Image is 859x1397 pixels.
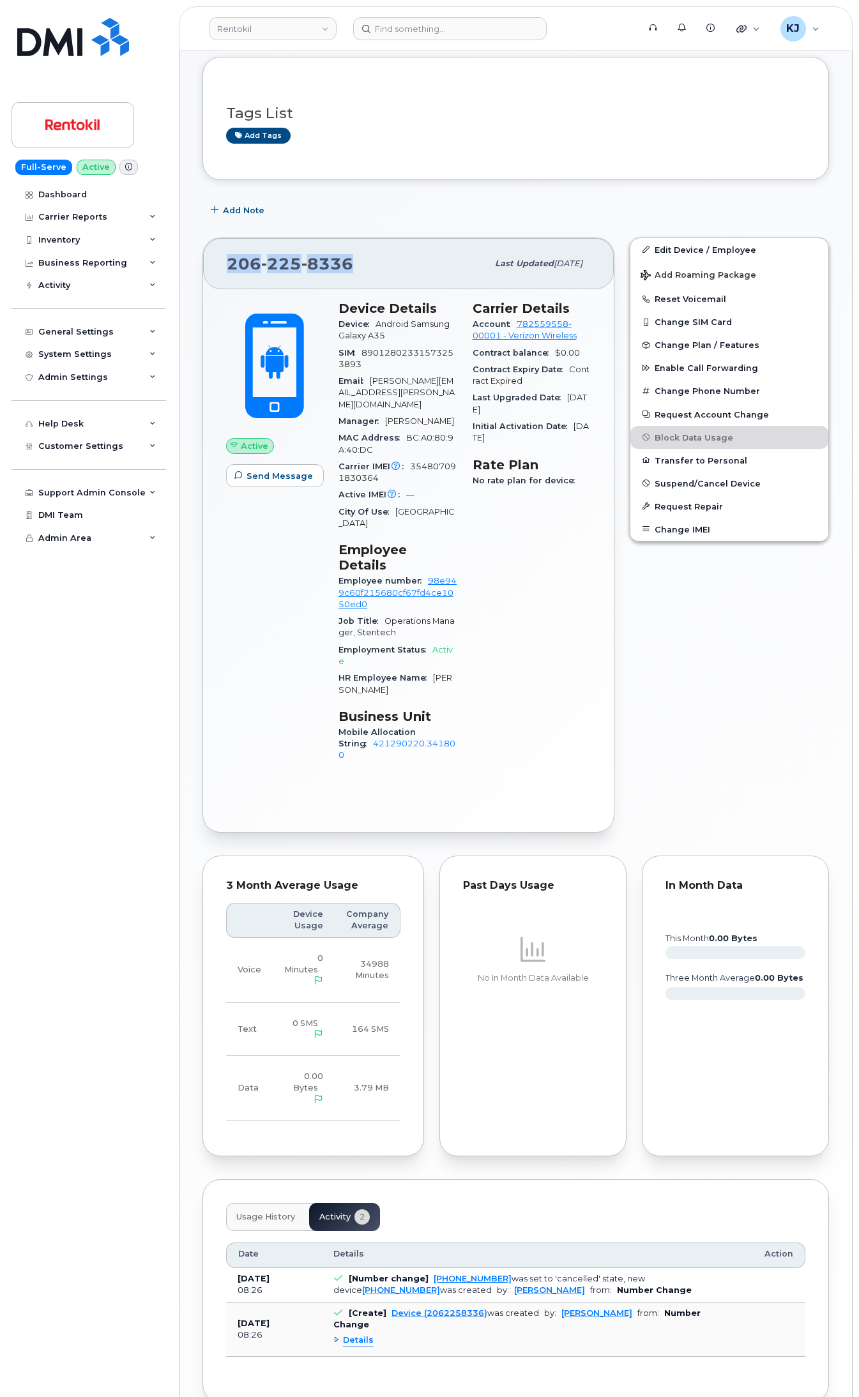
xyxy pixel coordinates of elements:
[338,433,406,442] span: MAC Address
[630,310,828,333] button: Change SIM Card
[226,879,400,892] div: 3 Month Average Usage
[223,204,264,216] span: Add Note
[655,363,758,373] span: Enable Call Forwarding
[338,727,416,748] span: Mobile Allocation String
[473,457,591,472] h3: Rate Plan
[709,933,757,943] tspan: 0.00 Bytes
[473,348,555,358] span: Contract balance
[473,365,569,374] span: Contract Expiry Date
[338,709,457,724] h3: Business Unit
[473,421,574,431] span: Initial Activation Date
[338,645,432,654] span: Employment Status
[333,1308,701,1329] b: Number Change
[473,319,517,329] span: Account
[301,254,353,273] span: 8336
[655,478,761,488] span: Suspend/Cancel Device
[236,1212,295,1222] span: Usage History
[665,933,757,943] text: this month
[630,472,828,495] button: Suspend/Cancel Device
[338,433,453,454] span: BC:A0:80:9A:40:DC
[554,259,582,268] span: [DATE]
[630,449,828,472] button: Transfer to Personal
[406,490,414,499] span: —
[333,1248,364,1260] span: Details
[630,518,828,541] button: Change IMEI
[630,333,828,356] button: Change Plan / Features
[338,319,450,340] span: Android Samsung Galaxy A35
[338,462,410,471] span: Carrier IMEI
[226,105,805,121] h3: Tags List
[202,199,275,222] button: Add Note
[335,1056,400,1121] td: 3.79 MB
[226,1056,273,1121] td: Data
[353,17,547,40] input: Find something...
[338,673,433,683] span: HR Employee Name
[473,393,587,414] span: [DATE]
[338,507,455,528] span: [GEOGRAPHIC_DATA]
[349,1274,429,1283] b: [Number change]
[343,1334,374,1347] span: Details
[226,464,324,487] button: Send Message
[338,376,370,386] span: Email
[473,301,591,316] h3: Carrier Details
[349,1308,386,1318] b: [Create]
[338,301,457,316] h3: Device Details
[755,973,803,983] tspan: 0.00 Bytes
[630,403,828,426] button: Request Account Change
[273,903,335,938] th: Device Usage
[637,1308,659,1318] span: from:
[772,16,828,42] div: Kobe Justice
[338,348,361,358] span: SIM
[226,938,273,1003] td: Voice
[338,576,457,609] a: 98e949c60f215680cf67fd4ce1050ed0
[555,348,580,358] span: $0.00
[434,1274,512,1283] a: [PHONE_NUMBER]
[391,1308,539,1318] div: was created
[209,17,337,40] a: Rentokil
[238,1318,270,1328] b: [DATE]
[226,1003,273,1057] td: Text
[338,616,455,637] span: Operations Manager, Steritech
[338,376,455,409] span: [PERSON_NAME][EMAIL_ADDRESS][PERSON_NAME][DOMAIN_NAME]
[473,476,581,485] span: No rate plan for device
[630,287,828,310] button: Reset Voicemail
[803,1341,849,1387] iframe: Messenger Launcher
[473,319,577,340] a: 782559558-00001 - Verizon Wireless
[238,1329,310,1341] div: 08:26
[590,1285,612,1295] span: from:
[335,1003,400,1057] td: 164 SMS
[544,1308,556,1318] span: by:
[293,1071,323,1092] span: 0.00 Bytes
[338,319,376,329] span: Device
[247,470,313,482] span: Send Message
[753,1242,805,1268] th: Action
[338,542,457,573] h3: Employee Details
[463,972,603,984] p: No In Month Data Available
[561,1308,632,1318] a: [PERSON_NAME]
[665,973,803,983] text: three month average
[238,1285,310,1296] div: 08:26
[641,270,756,282] span: Add Roaming Package
[630,356,828,379] button: Enable Call Forwarding
[463,879,603,892] div: Past Days Usage
[630,495,828,518] button: Request Repair
[655,340,759,350] span: Change Plan / Features
[786,21,800,36] span: KJ
[391,1308,487,1318] a: Device (2062258336)
[338,490,406,499] span: Active IMEI
[338,673,452,694] span: [PERSON_NAME]
[338,507,395,517] span: City Of Use
[362,1285,440,1295] a: [PHONE_NUMBER]
[385,416,454,426] span: [PERSON_NAME]
[338,348,453,369] span: 89012802331573253893
[338,576,428,585] span: Employee number
[727,16,769,42] div: Quicklinks
[630,261,828,287] button: Add Roaming Package
[293,1018,318,1028] span: 0 SMS
[630,379,828,402] button: Change Phone Number
[338,616,384,626] span: Job Title
[227,254,353,273] span: 206
[497,1285,509,1295] span: by:
[473,421,589,442] span: [DATE]
[284,953,323,974] span: 0 Minutes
